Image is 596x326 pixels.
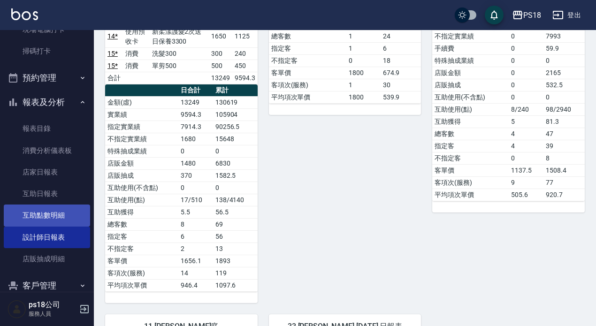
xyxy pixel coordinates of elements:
td: 4 [509,140,543,152]
td: 13249 [209,72,232,84]
a: 掃碼打卡 [4,40,90,62]
td: 互助使用(點) [432,103,508,115]
td: 1 [346,42,381,54]
a: 設計師日報表 [4,227,90,248]
td: 13 [213,243,258,255]
td: 2 [178,243,213,255]
td: 互助獲得 [432,115,508,128]
td: 互助使用(不含點) [105,182,178,194]
td: 指定實業績 [105,121,178,133]
table: a dense table [105,84,258,292]
a: 店販抽成明細 [4,248,90,270]
td: 1800 [346,91,381,103]
img: Logo [11,8,38,20]
td: 不指定實業績 [432,30,508,42]
td: 總客數 [105,218,178,230]
td: 合計 [105,72,123,84]
img: Person [8,300,26,318]
a: 消費分析儀表板 [4,140,90,161]
td: 客項次(服務) [269,79,346,91]
td: 0 [543,54,585,67]
td: 店販抽成 [432,79,508,91]
td: 1582.5 [213,169,258,182]
td: 0 [509,152,543,164]
td: 539.9 [381,91,421,103]
td: 17/510 [178,194,213,206]
td: 370 [178,169,213,182]
td: 特殊抽成業績 [105,145,178,157]
td: 0 [346,54,381,67]
td: 洗髮300 [150,47,209,60]
td: 總客數 [432,128,508,140]
td: 店販抽成 [105,169,178,182]
td: 1656.1 [178,255,213,267]
td: 2165 [543,67,585,79]
td: 1 [346,79,381,91]
td: 金額(虛) [105,96,178,108]
td: 56.5 [213,206,258,218]
td: 14 [178,267,213,279]
td: 互助使用(點) [105,194,178,206]
td: 指定客 [432,140,508,152]
td: 1680 [178,133,213,145]
td: 平均項次單價 [432,189,508,201]
td: 450 [232,60,258,72]
td: 7914.3 [178,121,213,133]
td: 平均項次單價 [269,91,346,103]
td: 39 [543,140,585,152]
td: 手續費 [432,42,508,54]
td: 客單價 [432,164,508,176]
td: 客項次(服務) [105,267,178,279]
button: 預約管理 [4,66,90,90]
a: 互助日報表 [4,183,90,205]
td: 30 [381,79,421,91]
td: 店販金額 [432,67,508,79]
td: 90256.5 [213,121,258,133]
td: 1650 [209,25,232,47]
td: 240 [232,47,258,60]
td: 0 [178,145,213,157]
td: 1137.5 [509,164,543,176]
td: 6 [381,42,421,54]
td: 0 [509,91,543,103]
h5: ps18公司 [29,300,76,310]
a: 報表目錄 [4,118,90,139]
td: 98/2940 [543,103,585,115]
td: 1125 [232,25,258,47]
td: 不指定客 [432,152,508,164]
td: 9594.3 [232,72,258,84]
th: 日合計 [178,84,213,97]
button: PS18 [508,6,545,25]
td: 532.5 [543,79,585,91]
td: 674.9 [381,67,421,79]
td: 客單價 [269,67,346,79]
td: 總客數 [269,30,346,42]
td: 0 [509,54,543,67]
td: 56 [213,230,258,243]
td: 130619 [213,96,258,108]
td: 指定客 [269,42,346,54]
td: 500 [209,60,232,72]
td: 69 [213,218,258,230]
td: 18 [381,54,421,67]
td: 6830 [213,157,258,169]
td: 客單價 [105,255,178,267]
th: 累計 [213,84,258,97]
td: 0 [509,30,543,42]
td: 7993 [543,30,585,42]
td: 0 [213,145,258,157]
td: 新柔漾護髮2次送日保養3300 [150,25,209,47]
td: 505.6 [509,189,543,201]
td: 互助使用(不含點) [432,91,508,103]
td: 0 [213,182,258,194]
button: 客戶管理 [4,273,90,298]
td: 13249 [178,96,213,108]
td: 1800 [346,67,381,79]
td: 不指定實業績 [105,133,178,145]
td: 59.9 [543,42,585,54]
td: 138/4140 [213,194,258,206]
td: 300 [209,47,232,60]
td: 15648 [213,133,258,145]
a: 店家日報表 [4,161,90,183]
td: 特殊抽成業績 [432,54,508,67]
